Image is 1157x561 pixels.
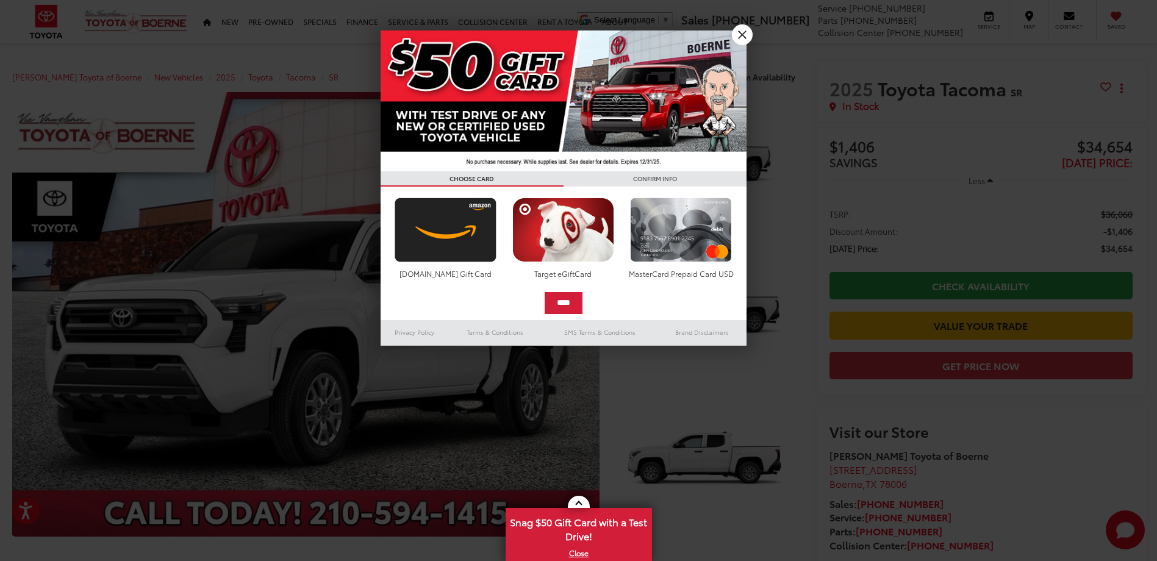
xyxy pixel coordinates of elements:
[381,30,747,171] img: 42635_top_851395.jpg
[627,268,735,279] div: MasterCard Prepaid Card USD
[381,325,449,340] a: Privacy Policy
[507,509,651,546] span: Snag $50 Gift Card with a Test Drive!
[627,198,735,262] img: mastercard.png
[392,268,500,279] div: [DOMAIN_NAME] Gift Card
[564,171,747,187] h3: CONFIRM INFO
[542,325,657,340] a: SMS Terms & Conditions
[381,171,564,187] h3: CHOOSE CARD
[448,325,542,340] a: Terms & Conditions
[509,198,617,262] img: targetcard.png
[392,198,500,262] img: amazoncard.png
[657,325,747,340] a: Brand Disclaimers
[509,268,617,279] div: Target eGiftCard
